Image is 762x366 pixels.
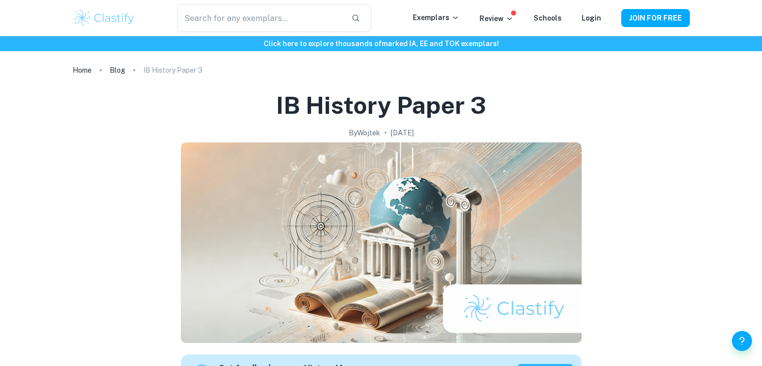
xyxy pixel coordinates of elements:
[2,38,760,49] h6: Click here to explore thousands of marked IA, EE and TOK exemplars !
[413,12,459,23] p: Exemplars
[582,14,601,22] a: Login
[732,331,752,351] button: Help and Feedback
[181,142,582,343] img: IB History Paper 3 cover image
[349,127,380,138] h2: By Wojtek
[479,13,514,24] p: Review
[177,4,343,32] input: Search for any exemplars...
[110,63,125,77] a: Blog
[621,9,690,27] button: JOIN FOR FREE
[276,89,486,121] h1: IB History Paper 3
[73,63,92,77] a: Home
[534,14,562,22] a: Schools
[143,65,202,76] p: IB History Paper 3
[384,127,387,138] p: •
[391,127,414,138] h2: [DATE]
[73,8,136,28] img: Clastify logo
